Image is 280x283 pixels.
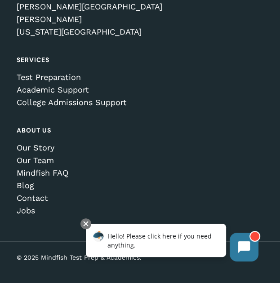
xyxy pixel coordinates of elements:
iframe: Chatbot [76,217,267,270]
h4: Services [17,56,263,64]
a: Academic Support [17,85,263,94]
a: [US_STATE][GEOGRAPHIC_DATA] [17,27,263,36]
a: Mindfish FAQ [17,168,263,177]
p: © 2025 Mindfish Test Prep & Academics. [17,252,263,262]
a: [PERSON_NAME] [17,15,263,24]
a: Blog [17,181,263,190]
a: Our Story [17,143,263,152]
a: College Admissions Support [17,98,263,107]
a: Contact [17,194,263,203]
h4: About Us [17,127,263,134]
a: Our Team [17,156,263,165]
a: [PERSON_NAME][GEOGRAPHIC_DATA] [17,2,263,11]
a: Test Preparation [17,73,263,82]
a: Jobs [17,206,263,215]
